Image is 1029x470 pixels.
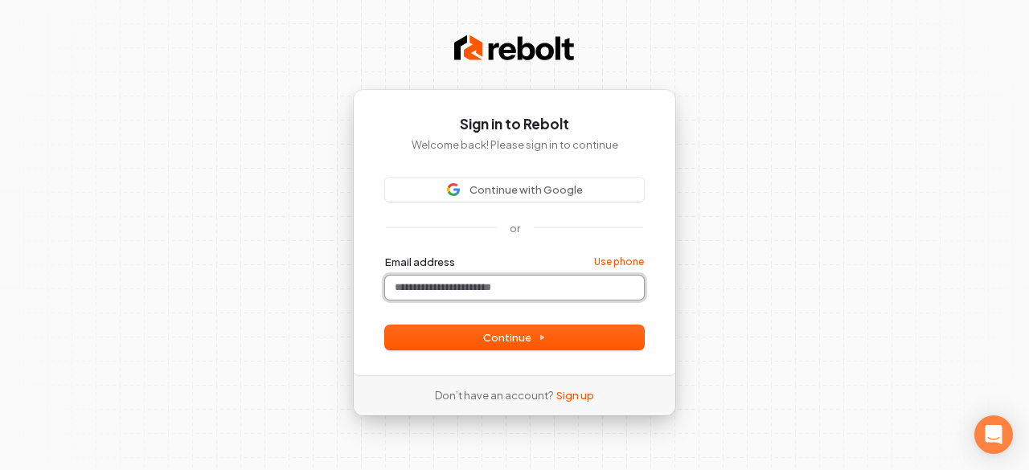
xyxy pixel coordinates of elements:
h1: Sign in to Rebolt [385,115,644,134]
p: or [510,221,520,235]
label: Email address [385,255,455,269]
span: Continue with Google [469,182,583,197]
span: Don’t have an account? [435,388,553,403]
img: Rebolt Logo [454,32,575,64]
button: Continue [385,325,644,349]
span: Continue [483,330,546,345]
p: Welcome back! Please sign in to continue [385,137,644,152]
a: Use phone [594,255,644,268]
button: Sign in with GoogleContinue with Google [385,178,644,202]
div: Open Intercom Messenger [974,415,1013,454]
img: Sign in with Google [447,183,460,196]
a: Sign up [556,388,594,403]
